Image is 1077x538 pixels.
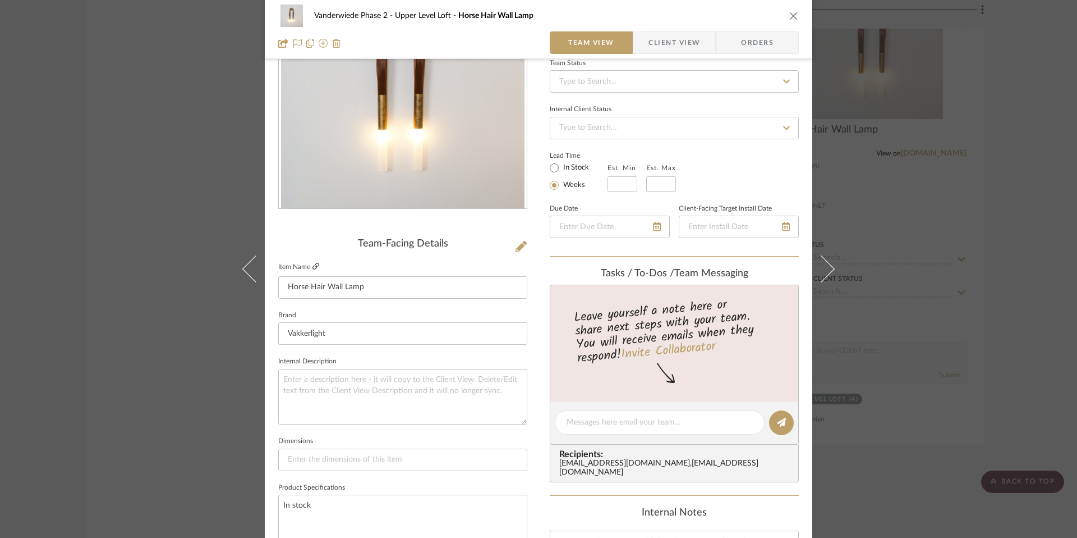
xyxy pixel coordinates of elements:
input: Enter Install Date [679,216,799,238]
div: Team-Facing Details [278,238,527,250]
div: Internal Client Status [550,107,611,112]
label: Client-Facing Target Install Date [679,206,772,212]
input: Enter Due Date [550,216,670,238]
span: Orders [729,31,786,54]
button: close [789,11,799,21]
img: 41649452-1938-44da-b9c5-ecd464413a47_48x40.jpg [278,4,305,27]
label: Internal Description [278,359,337,364]
span: Client View [648,31,700,54]
img: Remove from project [332,39,341,48]
div: Leave yourself a note here or share next steps with your team. You will receive emails when they ... [549,293,800,368]
input: Enter Item Name [278,276,527,299]
div: team Messaging [550,268,799,280]
label: Est. Max [646,164,676,172]
input: Enter Brand [278,322,527,345]
label: Weeks [561,180,585,190]
input: Type to Search… [550,117,799,139]
label: In Stock [561,163,589,173]
span: Team View [568,31,614,54]
label: Brand [278,313,296,318]
div: Team Status [550,61,586,66]
label: Product Specifications [278,485,345,491]
input: Type to Search… [550,70,799,93]
div: Internal Notes [550,507,799,519]
label: Lead Time [550,151,607,161]
span: Tasks / To-Dos / [601,268,674,279]
a: Invite Collaborator [620,337,716,365]
span: Vanderwiede Phase 2 [314,12,395,20]
label: Due Date [550,206,578,212]
div: [EMAIL_ADDRESS][DOMAIN_NAME] , [EMAIL_ADDRESS][DOMAIN_NAME] [559,459,794,477]
span: Upper Level Loft [395,12,458,20]
label: Item Name [278,262,319,272]
span: Recipients: [559,449,794,459]
label: Est. Min [607,164,636,172]
span: Horse Hair Wall Lamp [458,12,533,20]
input: Enter the dimensions of this item [278,449,527,471]
mat-radio-group: Select item type [550,161,607,192]
label: Dimensions [278,439,313,444]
